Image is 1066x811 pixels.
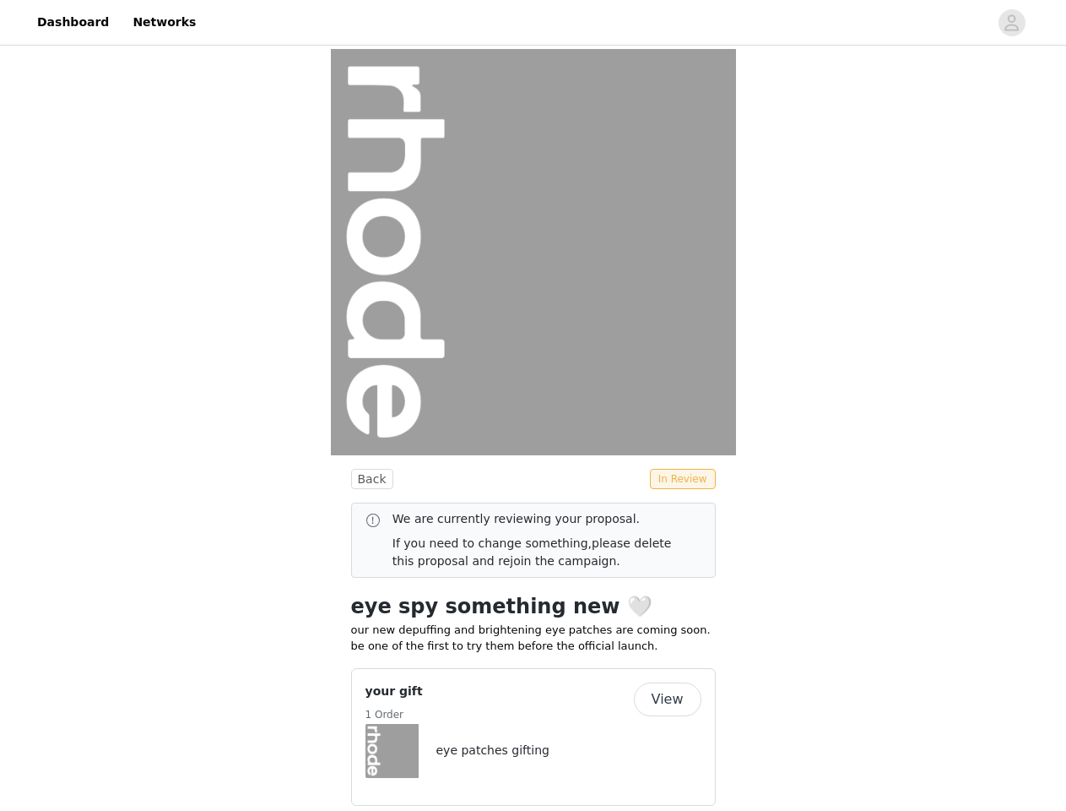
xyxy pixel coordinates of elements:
h1: eye spy something new 🤍 [351,591,716,622]
div: your gift [351,668,716,806]
a: Dashboard [27,3,119,41]
span: In Review [650,469,716,489]
div: avatar [1004,9,1020,36]
p: If you need to change something, [392,535,688,570]
button: Back [351,469,393,489]
button: View [634,683,701,716]
img: eye patches gifting [365,724,419,778]
img: campaign image [331,49,736,455]
p: our new depuffing and brightening eye patches are coming soon. be one of the first to try them be... [351,622,716,655]
p: We are currently reviewing your proposal. [392,510,688,528]
h5: 1 Order [365,707,423,722]
a: please delete this proposal and rejoin the campaign. [392,536,672,568]
a: Networks [122,3,206,41]
h4: eye patches gifting [436,742,549,759]
h4: your gift [365,683,423,700]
